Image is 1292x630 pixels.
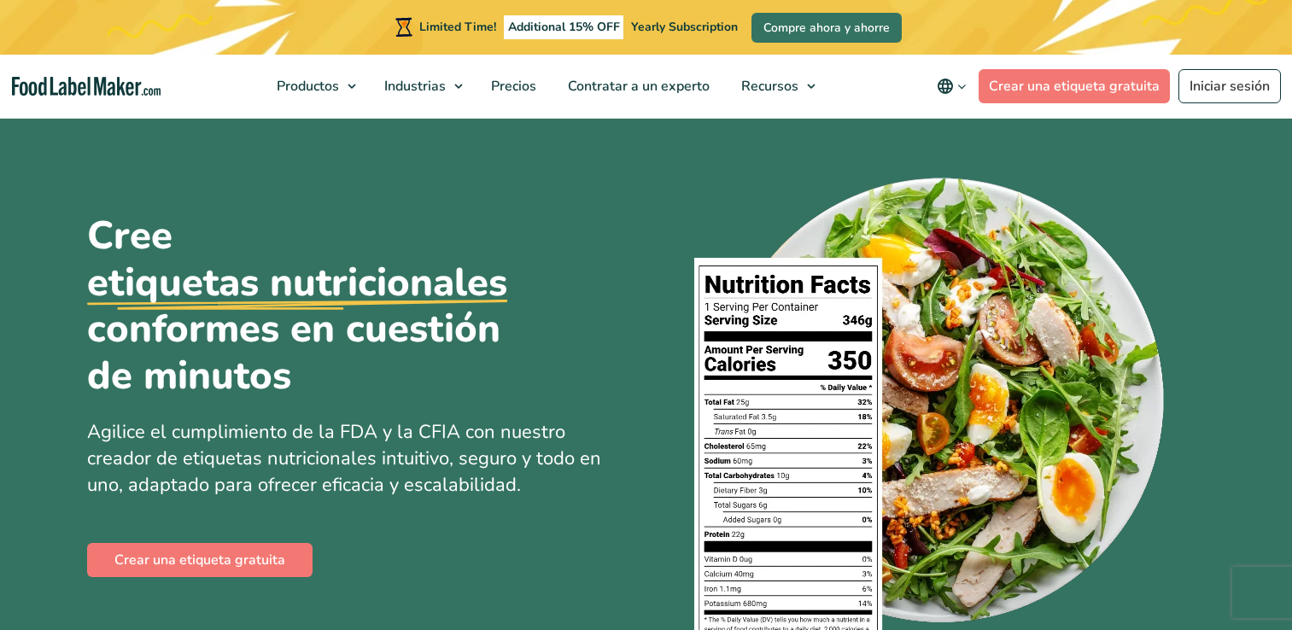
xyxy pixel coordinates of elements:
[87,213,548,399] h1: Cree conformes en cuestión de minutos
[979,69,1170,103] a: Crear una etiqueta gratuita
[87,260,507,306] u: etiquetas nutricionales
[476,55,548,118] a: Precios
[726,55,824,118] a: Recursos
[1178,69,1281,103] a: Iniciar sesión
[369,55,471,118] a: Industrias
[631,19,738,35] span: Yearly Subscription
[736,77,800,96] span: Recursos
[751,13,902,43] a: Compre ahora y ahorre
[504,15,624,39] span: Additional 15% OFF
[419,19,496,35] span: Limited Time!
[87,419,601,498] span: Agilice el cumplimiento de la FDA y la CFIA con nuestro creador de etiquetas nutricionales intuit...
[272,77,341,96] span: Productos
[486,77,538,96] span: Precios
[552,55,722,118] a: Contratar a un experto
[563,77,711,96] span: Contratar a un experto
[261,55,365,118] a: Productos
[379,77,447,96] span: Industrias
[87,543,313,577] a: Crear una etiqueta gratuita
